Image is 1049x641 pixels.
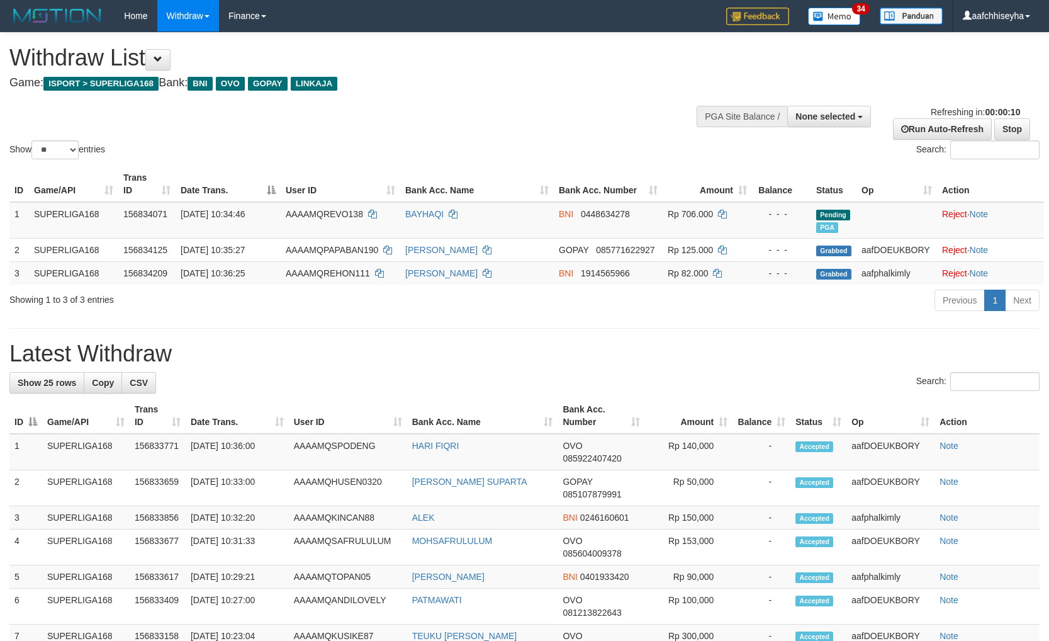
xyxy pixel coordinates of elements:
[808,8,861,25] img: Button%20Memo.svg
[856,166,937,202] th: Op: activate to sort column ascending
[937,238,1044,261] td: ·
[412,513,435,523] a: ALEK
[880,8,943,25] img: panduan.png
[130,378,148,388] span: CSV
[795,596,833,606] span: Accepted
[9,565,42,589] td: 5
[248,77,288,91] span: GOPAY
[118,166,176,202] th: Trans ID: activate to sort column ascending
[697,106,787,127] div: PGA Site Balance /
[289,470,407,506] td: AAAAMQHUSEN0320
[856,238,937,261] td: aafDOEUKBORY
[188,77,212,91] span: BNI
[732,398,790,434] th: Balance: activate to sort column ascending
[580,572,629,582] span: Copy 0401933420 to clipboard
[9,398,42,434] th: ID: activate to sort column descending
[795,572,833,583] span: Accepted
[186,589,289,625] td: [DATE] 10:27:00
[412,572,485,582] a: [PERSON_NAME]
[9,288,428,306] div: Showing 1 to 3 of 3 entries
[668,209,713,219] span: Rp 706.000
[937,166,1044,202] th: Action
[9,589,42,625] td: 6
[412,441,459,451] a: HARI FIQRI
[92,378,114,388] span: Copy
[757,208,806,220] div: - - -
[940,536,958,546] a: Note
[931,107,1020,117] span: Refreshing in:
[289,565,407,589] td: AAAAMQTOPAN05
[289,434,407,470] td: AAAAMQSPODENG
[984,290,1006,311] a: 1
[9,372,84,394] a: Show 25 rows
[130,589,186,625] td: 156833409
[645,398,732,434] th: Amount: activate to sort column ascending
[645,589,732,625] td: Rp 100,000
[732,470,790,506] td: -
[846,398,934,434] th: Op: activate to sort column ascending
[186,470,289,506] td: [DATE] 10:33:00
[645,434,732,470] td: Rp 140,000
[42,589,130,625] td: SUPERLIGA168
[816,222,838,233] span: Marked by aafsoycanthlai
[559,245,588,255] span: GOPAY
[84,372,122,394] a: Copy
[811,166,856,202] th: Status
[937,202,1044,239] td: ·
[757,267,806,280] div: - - -
[856,261,937,285] td: aafphalkimly
[846,565,934,589] td: aafphalkimly
[130,434,186,470] td: 156833771
[893,118,992,140] a: Run Auto-Refresh
[752,166,811,202] th: Balance
[563,608,621,618] span: Copy 081213822643 to clipboard
[286,268,370,278] span: AAAAMQREHON111
[9,238,29,261] td: 2
[852,3,869,14] span: 34
[934,398,1040,434] th: Action
[412,477,527,487] a: [PERSON_NAME] SUPARTA
[9,45,687,71] h1: Withdraw List
[816,246,851,256] span: Grabbed
[289,398,407,434] th: User ID: activate to sort column ascending
[970,245,989,255] a: Note
[405,268,478,278] a: [PERSON_NAME]
[563,489,621,499] span: Copy 085107879991 to clipboard
[286,209,363,219] span: AAAAMQREVO138
[732,434,790,470] td: -
[289,530,407,565] td: AAAAMQSAFRULULUM
[181,245,245,255] span: [DATE] 10:35:27
[940,441,958,451] a: Note
[400,166,554,202] th: Bank Acc. Name: activate to sort column ascending
[412,631,517,641] a: TEUKU [PERSON_NAME]
[940,595,958,605] a: Note
[186,530,289,565] td: [DATE] 10:31:33
[940,477,958,487] a: Note
[732,506,790,530] td: -
[937,261,1044,285] td: ·
[9,166,29,202] th: ID
[950,140,1040,159] input: Search:
[942,245,967,255] a: Reject
[9,6,105,25] img: MOTION_logo.png
[130,530,186,565] td: 156833677
[42,398,130,434] th: Game/API: activate to sort column ascending
[130,506,186,530] td: 156833856
[281,166,400,202] th: User ID: activate to sort column ascending
[130,398,186,434] th: Trans ID: activate to sort column ascending
[176,166,281,202] th: Date Trans.: activate to sort column descending
[580,513,629,523] span: Copy 0246160601 to clipboard
[407,398,558,434] th: Bank Acc. Name: activate to sort column ascending
[42,434,130,470] td: SUPERLIGA168
[787,106,871,127] button: None selected
[916,372,1040,391] label: Search:
[934,290,985,311] a: Previous
[970,209,989,219] a: Note
[668,268,709,278] span: Rp 82.000
[732,530,790,565] td: -
[645,506,732,530] td: Rp 150,000
[216,77,245,91] span: OVO
[1005,290,1040,311] a: Next
[757,244,806,256] div: - - -
[916,140,1040,159] label: Search:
